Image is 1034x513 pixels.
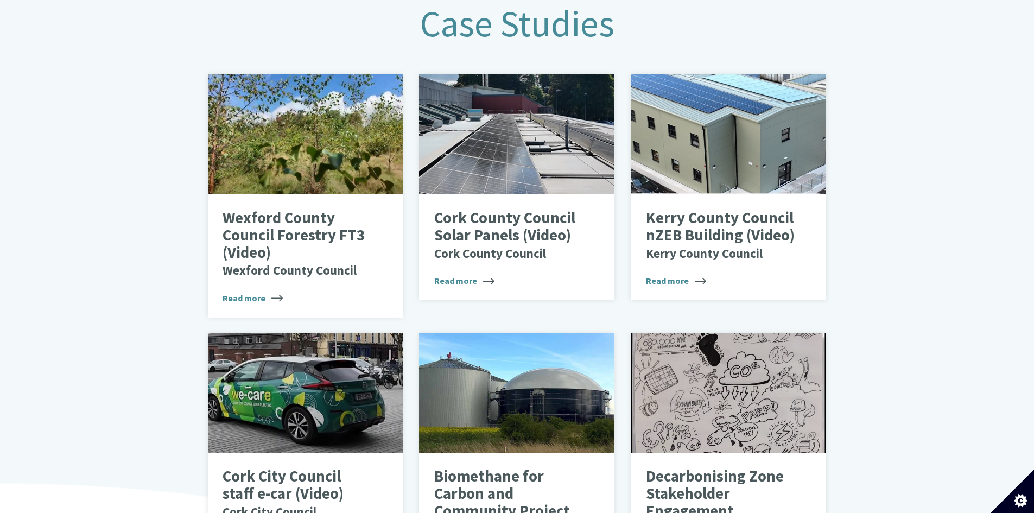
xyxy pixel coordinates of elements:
small: Kerry County Council [646,245,763,261]
span: Read more [223,292,283,305]
span: Read more [434,274,494,287]
a: Wexford County Council Forestry FT3 (Video)Wexford County Council Read more [208,74,403,317]
h2: Case Studies [200,4,835,44]
a: Cork County Council Solar Panels (Video)Cork County Council Read more [419,74,614,300]
small: Cork County Council [434,245,546,261]
a: Kerry County Council nZEB Building (Video)Kerry County Council Read more [631,74,826,300]
span: Read more [646,274,706,287]
button: Set cookie preferences [991,470,1034,513]
p: Kerry County Council nZEB Building (Video) [646,210,795,261]
p: Cork County Council Solar Panels (Video) [434,210,583,261]
p: Wexford County Council Forestry FT3 (Video) [223,210,372,278]
small: Wexford County Council [223,262,357,278]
